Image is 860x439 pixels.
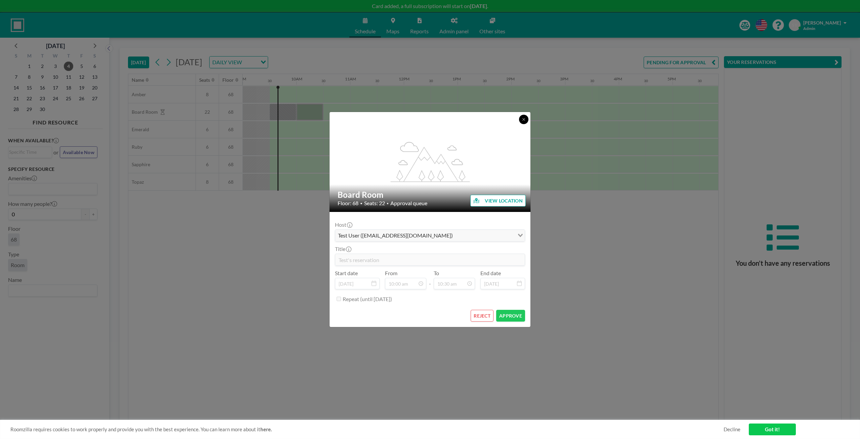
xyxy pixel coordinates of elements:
input: Search for option [455,231,514,240]
label: Host [335,221,352,228]
button: APPROVE [496,310,525,322]
g: flex-grow: 1.2; [391,141,470,182]
div: Search for option [335,230,525,241]
span: • [360,201,362,206]
button: VIEW LOCATION [470,195,526,207]
label: End date [480,270,501,277]
label: Repeat (until [DATE]) [343,296,392,302]
span: Floor: 68 [338,200,358,207]
a: here. [260,426,272,432]
input: Seulkee's reservation [335,254,525,265]
label: From [385,270,397,277]
button: REJECT [471,310,493,322]
span: Seats: 22 [364,200,385,207]
span: - [429,272,431,287]
label: Title [335,246,351,252]
label: To [434,270,439,277]
span: Test User ([EMAIL_ADDRESS][DOMAIN_NAME]) [337,231,454,240]
a: Decline [724,426,740,433]
span: Roomzilla requires cookies to work properly and provide you with the best experience. You can lea... [10,426,724,433]
label: Start date [335,270,358,277]
span: Approval queue [390,200,427,207]
a: Got it! [749,424,796,435]
h2: Board Room [338,190,523,200]
span: • [387,201,389,206]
